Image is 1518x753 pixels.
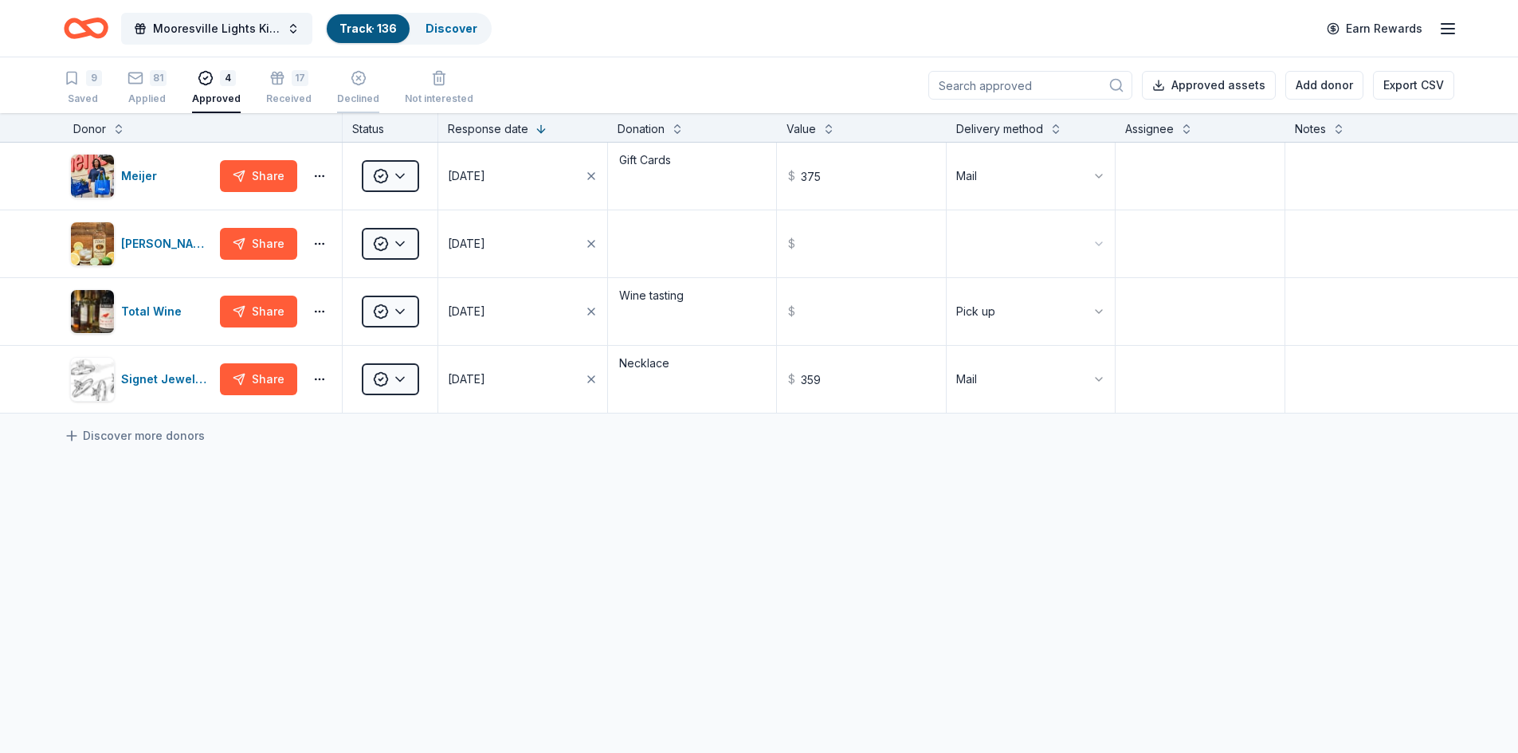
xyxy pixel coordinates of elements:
button: 9Saved [64,64,102,113]
div: Received [266,92,312,105]
button: 81Applied [127,64,167,113]
textarea: Necklace [610,347,775,411]
div: Saved [64,92,102,105]
button: Approved assets [1142,71,1276,100]
img: Image for Tito's Handmade Vodka [71,222,114,265]
div: Declined [337,92,379,105]
button: Share [220,363,297,395]
a: Discover [426,22,477,35]
div: Value [786,120,816,139]
div: Assignee [1125,120,1174,139]
a: Discover more donors [64,426,205,445]
div: 9 [86,70,102,86]
button: Not interested [405,64,473,113]
div: Signet Jewelers [121,370,214,389]
div: Notes [1295,120,1326,139]
button: Export CSV [1373,71,1454,100]
button: Image for Signet JewelersSignet Jewelers [70,357,214,402]
button: Image for Total WineTotal Wine [70,289,214,334]
button: Share [220,296,297,327]
div: 17 [292,70,308,86]
div: 81 [150,70,167,86]
textarea: Wine tasting [610,280,775,343]
button: [DATE] [438,346,607,413]
div: Total Wine [121,302,188,321]
button: Declined [337,64,379,113]
button: 4Approved [192,64,241,113]
div: [DATE] [448,302,485,321]
div: Delivery method [956,120,1043,139]
button: 17Received [266,64,312,113]
button: [DATE] [438,278,607,345]
div: Donation [618,120,665,139]
button: [DATE] [438,143,607,210]
div: [DATE] [448,370,485,389]
button: Image for Tito's Handmade Vodka[PERSON_NAME]'s Handmade Vodka [70,222,214,266]
button: Share [220,228,297,260]
button: Track· 136Discover [325,13,492,45]
div: Donor [73,120,106,139]
a: Track· 136 [339,22,397,35]
button: Mooresville Lights Kickoff Fundraiser [121,13,312,45]
a: Earn Rewards [1317,14,1432,43]
div: Approved [192,92,241,105]
input: Search approved [928,71,1132,100]
div: Status [343,113,438,142]
div: 4 [220,70,236,86]
div: Meijer [121,167,163,186]
a: Home [64,10,108,47]
div: [DATE] [448,167,485,186]
textarea: Gift Cards [610,144,775,208]
img: Image for Total Wine [71,290,114,333]
div: Response date [448,120,528,139]
span: Mooresville Lights Kickoff Fundraiser [153,19,280,38]
img: Image for Signet Jewelers [71,358,114,401]
button: Share [220,160,297,192]
img: Image for Meijer [71,155,114,198]
button: Add donor [1285,71,1363,100]
div: Applied [127,92,167,105]
div: [PERSON_NAME]'s Handmade Vodka [121,234,214,253]
div: Not interested [405,92,473,105]
button: Image for MeijerMeijer [70,154,214,198]
div: [DATE] [448,234,485,253]
button: [DATE] [438,210,607,277]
